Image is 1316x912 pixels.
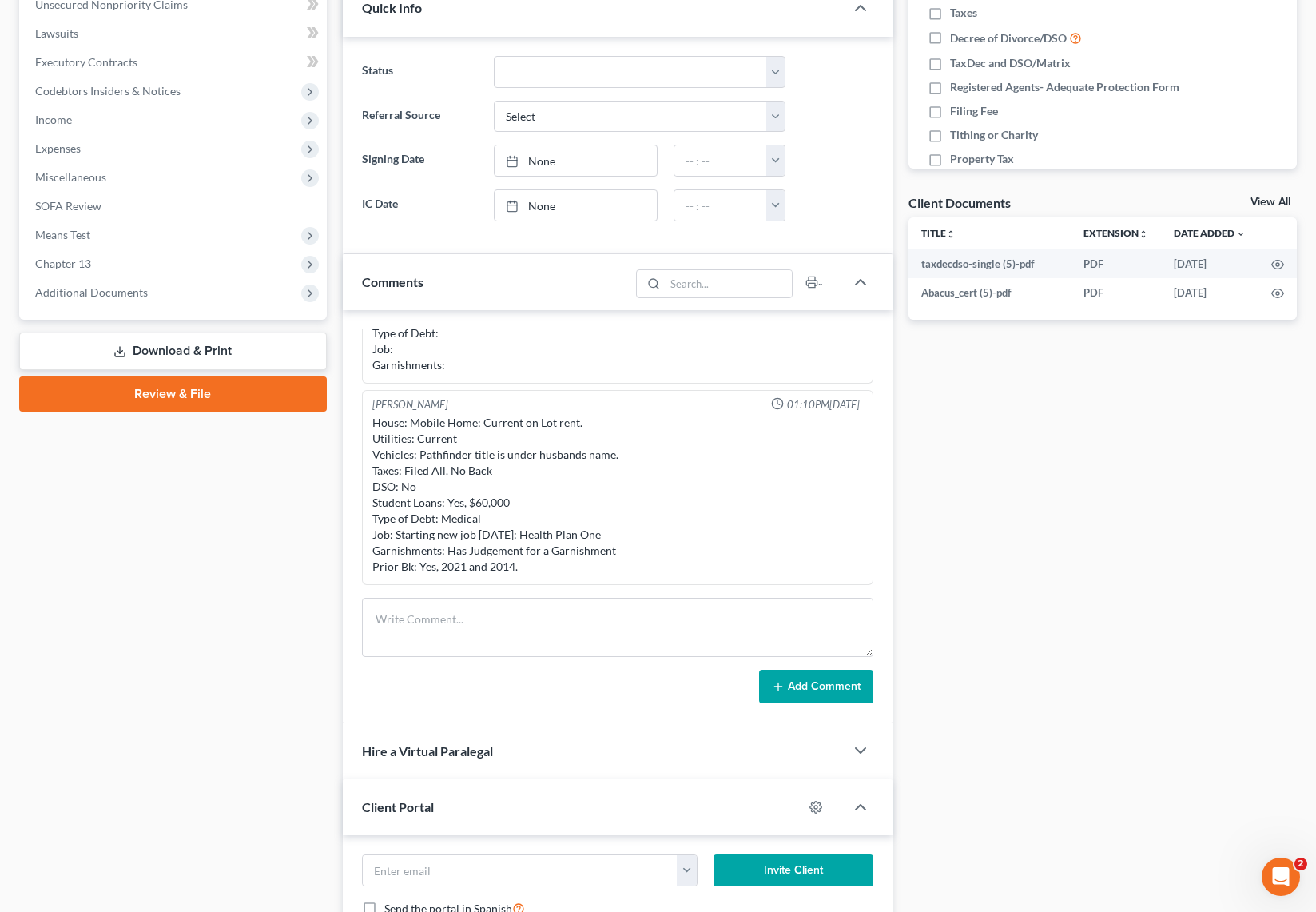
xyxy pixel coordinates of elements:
td: PDF [1071,249,1161,278]
span: Lawsuits [35,26,78,40]
a: Download & Print [19,333,327,370]
label: Referral Source [354,101,486,133]
div: [PERSON_NAME] [372,397,448,412]
span: Taxes [950,5,977,21]
button: Add Comment [759,670,873,703]
input: -- : -- [674,190,768,221]
span: Client Portal [362,799,434,814]
a: View All [1250,197,1290,208]
input: -- : -- [674,145,768,176]
span: Hire a Virtual Paralegal [362,743,493,759]
a: SOFA Review [22,192,327,221]
span: Expenses [35,141,81,155]
span: Filing Fee [950,103,998,119]
span: Additional Documents [35,285,148,299]
span: Chapter 13 [35,257,91,270]
a: Executory Contracts [22,48,327,77]
span: Miscellaneous [35,170,106,184]
span: Executory Contracts [35,55,137,69]
div: Client Documents [908,194,1011,211]
button: Invite Client [714,854,873,886]
a: Extensionunfold_more [1083,227,1148,239]
td: [DATE] [1161,278,1258,307]
span: Registered Agents- Adequate Protection Form [950,79,1179,95]
span: Tithing or Charity [950,127,1038,143]
label: Signing Date [354,145,486,177]
span: 2 [1294,858,1307,870]
span: Property Tax [950,151,1014,167]
a: None [495,145,657,176]
i: expand_more [1236,229,1246,239]
a: Titleunfold_more [921,227,956,239]
span: Income [35,113,72,126]
a: Date Added expand_more [1174,227,1246,239]
span: TaxDec and DSO/Matrix [950,55,1071,71]
span: Comments [362,274,423,289]
i: unfold_more [1139,229,1148,239]
div: House: Mobile Home: Current on Lot rent. Utilities: Current Vehicles: Pathfinder title is under h... [372,415,863,575]
span: Codebtors Insiders & Notices [35,84,181,98]
span: Decree of Divorce/DSO [950,30,1067,46]
a: None [495,190,657,221]
iframe: Intercom live chat [1262,858,1300,896]
td: [DATE] [1161,249,1258,278]
span: SOFA Review [35,199,101,213]
a: Lawsuits [22,19,327,48]
label: Status [354,56,486,88]
span: Means Test [35,228,90,241]
span: 01:10PM[DATE] [787,397,860,412]
td: Abacus_cert (5)-pdf [908,278,1071,307]
input: Enter email [363,855,678,886]
i: unfold_more [946,229,956,239]
td: PDF [1071,278,1161,307]
label: IC Date [354,189,486,221]
a: Review & File [19,376,327,412]
td: taxdecdso-single (5)-pdf [908,249,1071,278]
input: Search... [666,270,793,297]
